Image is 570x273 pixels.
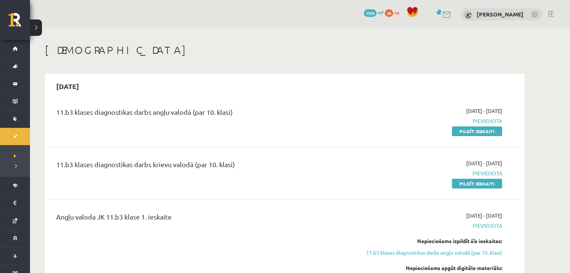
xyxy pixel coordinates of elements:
[361,117,502,125] span: Pievienota
[385,9,403,15] a: 36 xp
[56,159,350,173] div: 11.b3 klases diagnostikas darbs krievu valodā (par 10. klasi)
[361,264,502,272] div: Nepieciešams apgūt digitālo materiālu:
[477,10,524,18] a: [PERSON_NAME]
[45,44,525,56] h1: [DEMOGRAPHIC_DATA]
[8,13,30,32] a: Rīgas 1. Tālmācības vidusskola
[394,9,399,15] span: xp
[466,107,502,115] span: [DATE] - [DATE]
[452,179,502,188] a: Pildīt ieskaiti
[361,222,502,230] span: Pievienota
[49,77,87,95] h2: [DATE]
[385,9,393,17] span: 36
[56,212,350,226] div: Angļu valoda JK 11.b3 klase 1. ieskaite
[361,249,502,257] a: 11.b3 klases diagnostikas darbs angļu valodā (par 10. klasi)
[464,11,472,19] img: Marta Elizabete Štūlberga
[361,169,502,177] span: Pievienota
[466,159,502,167] span: [DATE] - [DATE]
[361,237,502,245] div: Nepieciešams izpildīt šīs ieskaites:
[452,126,502,136] a: Pildīt ieskaiti
[378,9,384,15] span: mP
[466,212,502,220] span: [DATE] - [DATE]
[56,107,350,121] div: 11.b3 klases diagnostikas darbs angļu valodā (par 10. klasi)
[364,9,384,15] a: 1505 mP
[364,9,377,17] span: 1505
